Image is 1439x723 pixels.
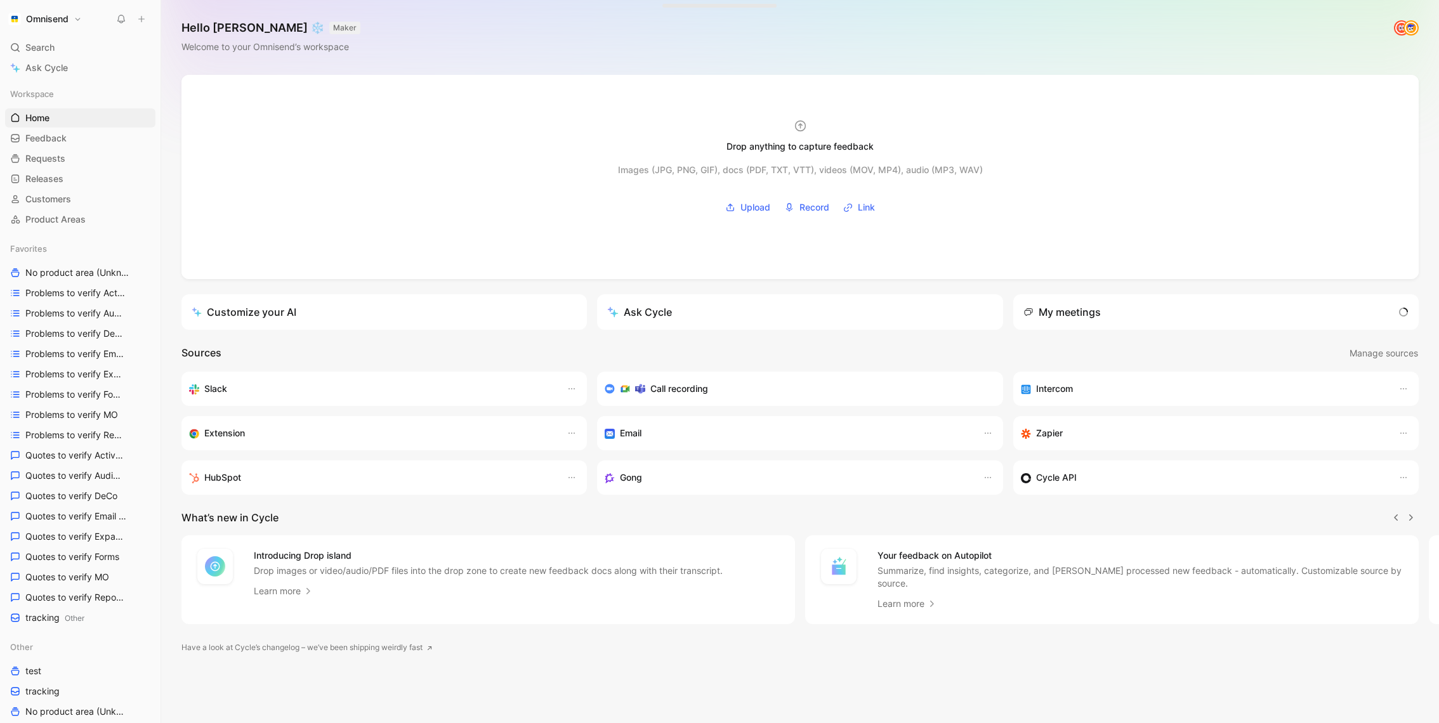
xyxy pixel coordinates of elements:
div: Search [5,38,155,57]
span: Problems to verify MO [25,408,118,421]
span: Quotes to verify Expansion [25,530,126,543]
a: Product Areas [5,210,155,229]
div: Forward emails to your feedback inbox [605,426,969,441]
span: Customers [25,193,71,205]
a: No product area (Unknowns) [5,263,155,282]
span: Quotes to verify Reporting [25,591,125,604]
img: avatar [1395,22,1408,34]
span: Other [65,613,84,623]
a: Learn more [877,596,937,611]
span: Problems to verify DeCo [25,327,123,340]
div: Capture feedback from your incoming calls [605,470,969,485]
span: Ask Cycle [25,60,68,75]
div: Sync your customers, send feedback and get updates in Slack [189,381,554,396]
div: Sync your customers, send feedback and get updates in Intercom [1021,381,1386,396]
img: avatar [1405,22,1417,34]
h1: Hello [PERSON_NAME] ❄️ [181,20,360,36]
span: Manage sources [1350,346,1418,361]
button: MAKER [329,22,360,34]
span: Product Areas [25,213,86,226]
span: Favorites [10,242,47,255]
div: Capture feedback from anywhere on the web [189,426,554,441]
div: Other [5,637,155,656]
img: Omnisend [8,13,21,25]
h2: What’s new in Cycle [181,510,279,525]
span: Releases [25,173,63,185]
div: Sync customers & send feedback from custom sources. Get inspired by our favorite use case [1021,470,1386,485]
span: Link [858,200,875,215]
span: Quotes to verify Forms [25,550,119,563]
button: Ask Cycle [597,294,1002,330]
span: Quotes to verify DeCo [25,490,117,502]
a: Problems to verify Reporting [5,426,155,445]
button: Upload [721,198,775,217]
div: My meetings [1023,304,1101,320]
a: Quotes to verify Reporting [5,588,155,607]
a: Problems to verify MO [5,405,155,424]
div: Drop anything to capture feedback [726,139,874,154]
h3: Cycle API [1036,470,1077,485]
div: Capture feedback from thousands of sources with Zapier (survey results, recordings, sheets, etc). [1021,426,1386,441]
h3: Zapier [1036,426,1063,441]
a: Quotes to verify Activation [5,446,155,465]
div: Record & transcribe meetings from Zoom, Meet & Teams. [605,381,985,396]
h3: Extension [204,426,245,441]
span: Requests [25,152,65,165]
a: Feedback [5,129,155,148]
button: Record [780,198,834,217]
h4: Introducing Drop island [254,548,723,563]
h3: Email [620,426,641,441]
span: Upload [740,200,770,215]
a: trackingOther [5,608,155,627]
h4: Your feedback on Autopilot [877,548,1403,563]
span: Home [25,112,49,124]
h3: HubSpot [204,470,241,485]
span: Feedback [25,132,67,145]
a: Problems to verify Forms [5,385,155,404]
a: Quotes to verify Forms [5,547,155,566]
div: Favorites [5,239,155,258]
a: Quotes to verify Audience [5,466,155,485]
a: Home [5,108,155,127]
span: Quotes to verify Email builder [25,510,127,523]
a: Customize your AI [181,294,587,330]
a: Customers [5,190,155,209]
a: Releases [5,169,155,188]
div: Workspace [5,84,155,103]
h2: Sources [181,345,221,361]
a: Learn more [254,583,313,599]
span: Problems to verify Forms [25,388,124,401]
a: Problems to verify Email Builder [5,344,155,363]
span: Quotes to verify Audience [25,469,125,482]
a: Quotes to verify Email builder [5,507,155,526]
h3: Gong [620,470,642,485]
a: Problems to verify Audience [5,304,155,323]
a: Ask Cycle [5,58,155,77]
p: Summarize, find insights, categorize, and [PERSON_NAME] processed new feedback - automatically. C... [877,564,1403,590]
span: Record [799,200,829,215]
a: Requests [5,149,155,168]
span: tracking [25,611,84,625]
h3: Intercom [1036,381,1073,396]
button: Link [839,198,879,217]
div: Welcome to your Omnisend’s workspace [181,39,360,55]
h3: Slack [204,381,227,396]
span: Problems to verify Expansion [25,368,127,381]
span: tracking [25,685,60,698]
span: Workspace [10,88,54,100]
a: Problems to verify Expansion [5,365,155,384]
a: Have a look at Cycle’s changelog – we’ve been shipping weirdly fast [181,641,433,654]
a: Quotes to verify Expansion [5,527,155,546]
span: Quotes to verify MO [25,571,109,583]
span: No product area (Unknowns) [25,705,127,718]
a: test [5,661,155,681]
span: Problems to verify Email Builder [25,348,128,360]
h3: Call recording [650,381,708,396]
span: Search [25,40,55,55]
span: test [25,665,41,677]
a: Problems to verify Activation [5,283,155,303]
p: Drop images or video/audio/PDF files into the drop zone to create new feedback docs along with th... [254,564,723,577]
a: Problems to verify DeCo [5,324,155,343]
span: Problems to verify Activation [25,287,127,299]
span: Quotes to verify Activation [25,449,125,462]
